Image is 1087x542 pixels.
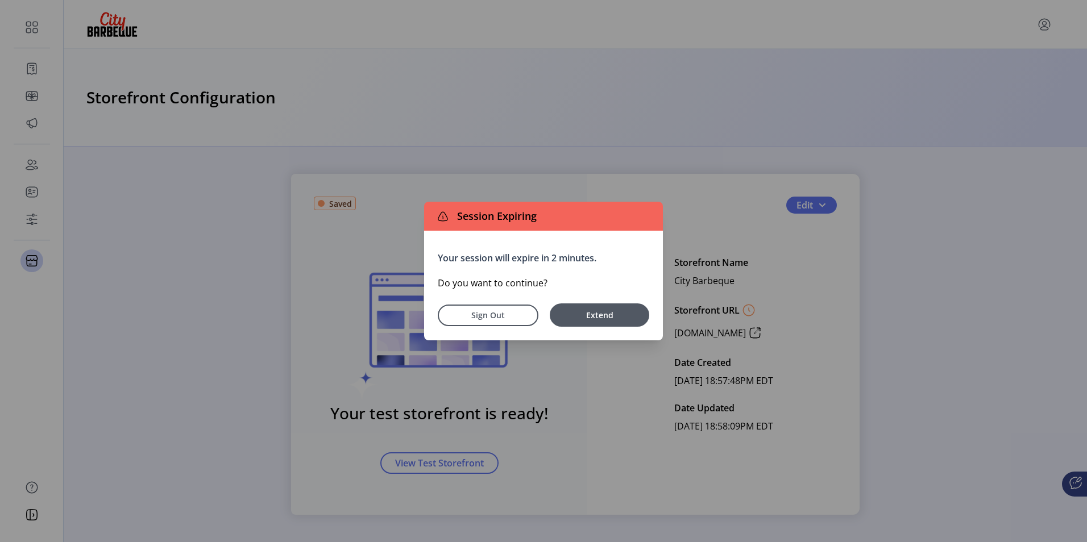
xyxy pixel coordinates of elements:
[438,251,649,265] p: Your session will expire in 2 minutes.
[550,303,649,327] button: Extend
[438,305,538,326] button: Sign Out
[555,309,644,321] span: Extend
[453,209,537,224] span: Session Expiring
[438,276,649,290] p: Do you want to continue?
[453,309,524,321] span: Sign Out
